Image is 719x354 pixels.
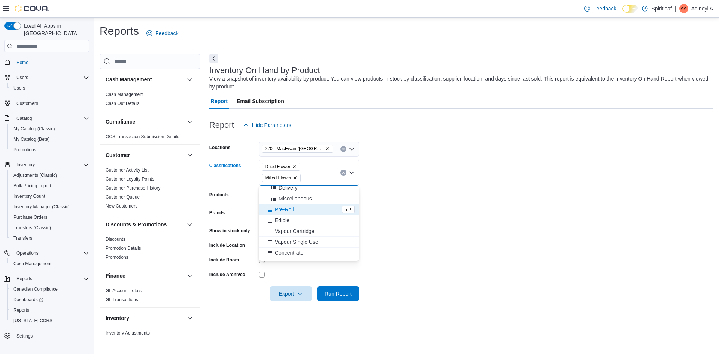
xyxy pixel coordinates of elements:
[106,167,149,173] span: Customer Activity List
[106,101,140,106] a: Cash Out Details
[185,220,194,229] button: Discounts & Promotions
[275,227,315,235] span: Vapour Cartridge
[7,294,92,305] a: Dashboards
[106,76,152,83] h3: Cash Management
[1,57,92,67] button: Home
[106,91,143,97] span: Cash Management
[106,76,184,83] button: Cash Management
[340,170,346,176] button: Clear input
[100,90,200,111] div: Cash Management
[275,206,294,213] span: Pre-Roll
[652,4,672,13] p: Spiritleaf
[265,163,291,170] span: Dried Flower
[100,24,139,39] h1: Reports
[13,99,89,108] span: Customers
[106,254,128,260] span: Promotions
[100,132,200,144] div: Compliance
[209,163,241,169] label: Classifications
[293,176,297,180] button: Remove Milled Flower from selection in this group
[340,146,346,152] button: Clear input
[16,276,32,282] span: Reports
[10,306,32,315] a: Reports
[13,193,45,199] span: Inventory Count
[13,114,35,123] button: Catalog
[106,255,128,260] a: Promotions
[1,113,92,124] button: Catalog
[275,260,297,267] span: Beverage
[10,181,54,190] a: Bulk Pricing Import
[259,215,359,226] button: Edible
[209,242,245,248] label: Include Location
[10,192,89,201] span: Inventory Count
[100,286,200,307] div: Finance
[209,272,245,278] label: Include Archived
[106,314,129,322] h3: Inventory
[10,135,53,144] a: My Catalog (Beta)
[185,314,194,323] button: Inventory
[13,147,36,153] span: Promotions
[13,318,52,324] span: [US_STATE] CCRS
[1,98,92,109] button: Customers
[185,151,194,160] button: Customer
[265,145,324,152] span: 270 - MacEwan ([GEOGRAPHIC_DATA])
[185,75,194,84] button: Cash Management
[106,237,125,242] a: Discounts
[10,295,46,304] a: Dashboards
[106,134,179,139] a: OCS Transaction Submission Details
[279,184,298,191] span: Delivery
[106,92,143,97] a: Cash Management
[106,134,179,140] span: OCS Transaction Submission Details
[7,83,92,93] button: Users
[13,235,32,241] span: Transfers
[10,259,89,268] span: Cash Management
[262,145,333,153] span: 270 - MacEwan (Edmonton)
[10,84,28,93] a: Users
[7,258,92,269] button: Cash Management
[13,204,70,210] span: Inventory Manager (Classic)
[16,333,33,339] span: Settings
[209,54,218,63] button: Next
[13,332,36,341] a: Settings
[1,248,92,258] button: Operations
[106,151,184,159] button: Customer
[259,204,359,215] button: Pre-Roll
[13,160,38,169] button: Inventory
[259,193,359,204] button: Miscellaneous
[10,181,89,190] span: Bulk Pricing Import
[13,73,89,82] span: Users
[292,164,297,169] button: Remove Dried Flower from selection in this group
[275,217,289,224] span: Edible
[209,75,709,91] div: View a snapshot of inventory availability by product. You can view products in stock by classific...
[349,146,355,152] button: Open list of options
[106,185,161,191] a: Customer Purchase History
[681,4,687,13] span: AA
[349,170,355,176] button: Close list of options
[209,121,234,130] h3: Report
[317,286,359,301] button: Run Report
[143,26,181,41] a: Feedback
[675,4,676,13] p: |
[106,272,125,279] h3: Finance
[7,305,92,315] button: Reports
[13,172,57,178] span: Adjustments (Classic)
[1,330,92,341] button: Settings
[1,72,92,83] button: Users
[259,182,359,193] button: Delivery
[581,1,619,16] a: Feedback
[7,315,92,326] button: [US_STATE] CCRS
[106,118,135,125] h3: Compliance
[10,234,89,243] span: Transfers
[209,192,229,198] label: Products
[10,202,89,211] span: Inventory Manager (Classic)
[237,94,284,109] span: Email Subscription
[16,75,28,81] span: Users
[106,297,138,302] a: GL Transactions
[10,295,89,304] span: Dashboards
[16,115,32,121] span: Catalog
[16,100,38,106] span: Customers
[7,145,92,155] button: Promotions
[106,314,184,322] button: Inventory
[13,297,43,303] span: Dashboards
[13,183,51,189] span: Bulk Pricing Import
